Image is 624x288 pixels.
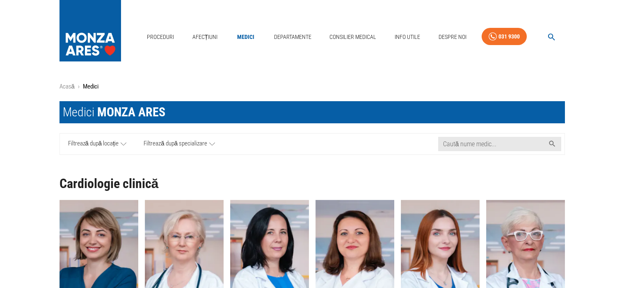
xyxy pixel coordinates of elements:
li: › [78,82,80,91]
a: Medici [233,29,259,45]
span: Filtrează după specializare [144,139,207,149]
a: Acasă [59,83,75,90]
a: Consilier Medical [326,29,379,45]
a: Despre Noi [435,29,470,45]
span: MONZA ARES [97,105,165,119]
a: 031 9300 [482,28,527,45]
nav: breadcrumb [59,82,565,91]
a: Filtrează după specializare [135,134,224,154]
span: Filtrează după locație [68,139,119,149]
a: Filtrează după locație [60,134,135,154]
div: 031 9300 [498,32,520,42]
a: Proceduri [144,29,177,45]
a: Departamente [271,29,315,45]
a: Info Utile [391,29,423,45]
div: Medici [63,104,165,120]
p: Medici [83,82,98,91]
h1: Cardiologie clinică [59,177,565,191]
a: Afecțiuni [189,29,221,45]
